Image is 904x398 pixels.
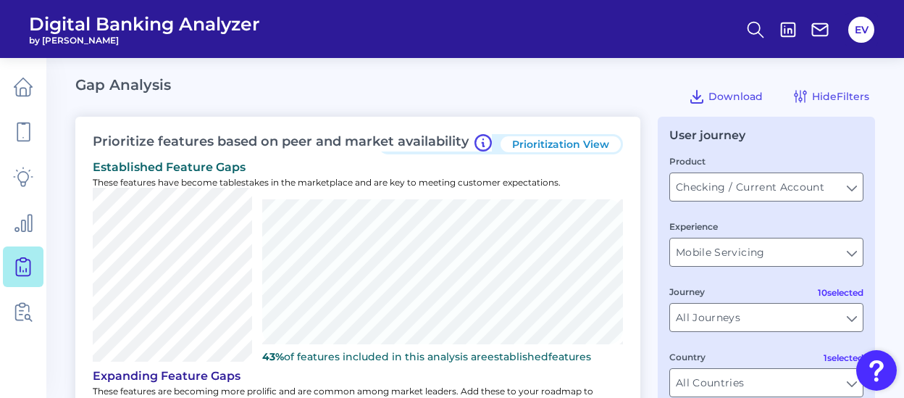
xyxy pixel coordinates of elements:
[93,177,623,188] p: These features have become tablestakes in the marketplace and are key to meeting customer expecta...
[669,156,706,167] label: Product
[29,13,260,35] span: Digital Banking Analyzer
[669,352,706,362] label: Country
[669,286,705,297] label: Journey
[812,90,869,103] span: Hide Filters
[669,128,745,142] div: User journey
[29,35,260,46] span: by [PERSON_NAME]
[501,136,621,152] button: Prioritization View
[848,17,874,43] button: EV
[682,85,769,108] button: Download
[75,76,171,94] h2: Gap Analysis
[93,160,623,174] div: established Feature Gaps
[708,90,763,103] span: Download
[786,85,875,108] button: HideFilters
[669,221,718,232] label: Experience
[93,134,492,152] h3: Prioritize features based on peer and market availability
[487,350,548,363] span: established
[262,350,284,363] b: 43%
[262,350,623,363] p: of features included in this analysis are features
[93,369,623,383] div: expanding Feature Gaps
[856,350,897,391] button: Open Resource Center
